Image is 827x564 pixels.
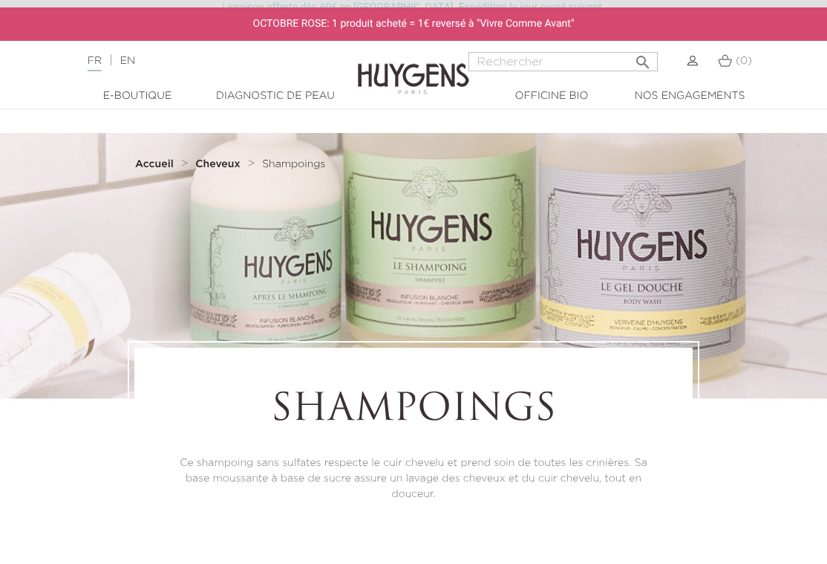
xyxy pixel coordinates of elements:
a: Accueil [135,158,177,170]
input: Rechercher [468,52,658,71]
a: EN [120,56,135,66]
img: Huygens [358,39,469,97]
button:  [630,48,656,68]
a: E-Boutique [68,88,206,104]
div: | [80,52,333,70]
a: FR [88,56,102,71]
strong: Cheveux [195,159,240,169]
a: Cheveux [195,158,243,170]
span: (0) [736,56,752,66]
a: Nos engagements [621,88,759,104]
span: Shampoings [262,159,325,169]
p: Ce shampoing sans sulfates respecte le cuir chevelu et prend soin de toutes les crinières. Sa bas... [175,456,652,502]
a: Officine Bio [483,88,621,104]
a: Shampoings [262,158,325,170]
h1: Shampoings [175,389,652,433]
strong: Accueil [135,159,174,169]
i:  [634,49,652,67]
a: Diagnostic de peau [206,88,344,104]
